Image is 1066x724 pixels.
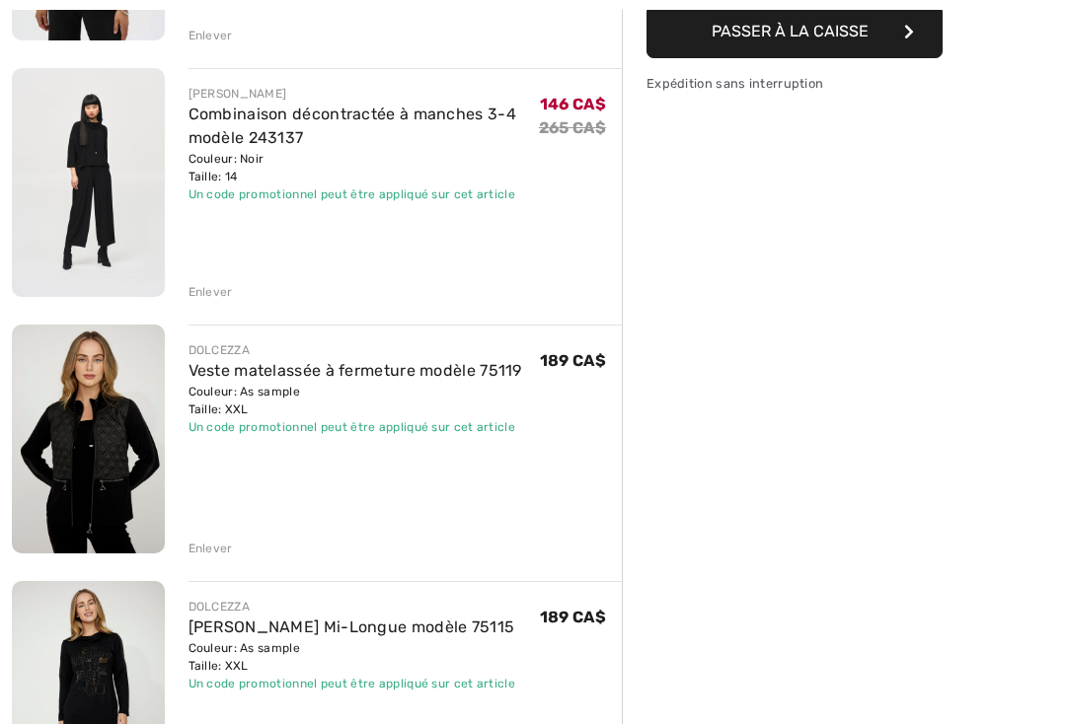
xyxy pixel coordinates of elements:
a: Combinaison décontractée à manches 3-4 modèle 243137 [189,105,516,147]
div: Couleur: As sample Taille: XXL [189,383,522,418]
span: 189 CA$ [540,351,606,370]
div: Enlever [189,540,233,557]
span: 146 CA$ [540,95,606,113]
span: Passer à la caisse [712,22,869,40]
img: Veste matelassée à fermeture modèle 75119 [12,325,165,553]
img: Combinaison décontractée à manches 3-4 modèle 243137 [12,68,165,296]
s: 265 CA$ [539,118,606,137]
div: Couleur: As sample Taille: XXL [189,639,516,675]
div: Enlever [189,27,233,44]
div: DOLCEZZA [189,341,522,359]
div: DOLCEZZA [189,598,516,615]
div: [PERSON_NAME] [189,85,539,103]
div: Un code promotionnel peut être appliqué sur cet article [189,418,522,436]
a: Veste matelassée à fermeture modèle 75119 [189,361,522,380]
div: Couleur: Noir Taille: 14 [189,150,539,185]
a: [PERSON_NAME] Mi-Longue modèle 75115 [189,617,515,636]
div: Un code promotionnel peut être appliqué sur cet article [189,185,539,203]
div: Expédition sans interruption [647,74,943,93]
span: 189 CA$ [540,608,606,626]
div: Enlever [189,283,233,301]
button: Passer à la caisse [647,5,943,58]
div: Un code promotionnel peut être appliqué sur cet article [189,675,516,692]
